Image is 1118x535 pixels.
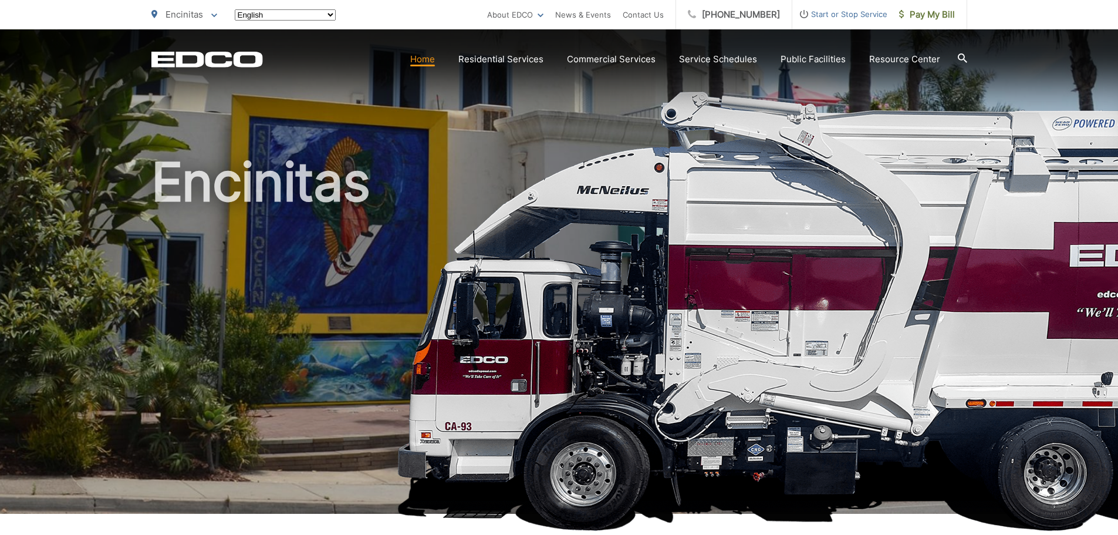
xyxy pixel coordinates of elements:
[487,8,543,22] a: About EDCO
[869,52,940,66] a: Resource Center
[151,153,967,524] h1: Encinitas
[235,9,336,21] select: Select a language
[899,8,955,22] span: Pay My Bill
[623,8,664,22] a: Contact Us
[679,52,757,66] a: Service Schedules
[555,8,611,22] a: News & Events
[458,52,543,66] a: Residential Services
[567,52,656,66] a: Commercial Services
[165,9,203,20] span: Encinitas
[410,52,435,66] a: Home
[151,51,263,68] a: EDCD logo. Return to the homepage.
[781,52,846,66] a: Public Facilities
